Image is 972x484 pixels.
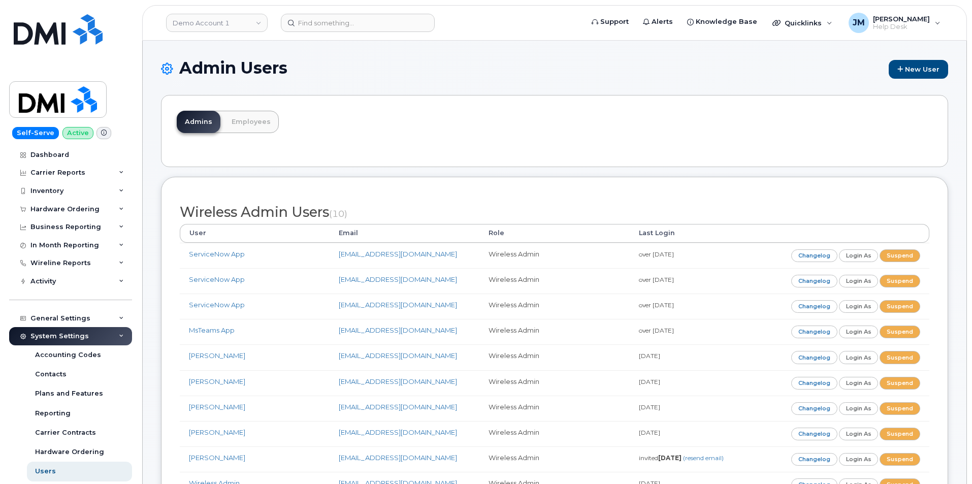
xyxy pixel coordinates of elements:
[639,454,724,462] small: invited
[880,453,920,466] a: Suspend
[880,428,920,440] a: Suspend
[639,429,660,436] small: [DATE]
[839,326,879,338] a: Login as
[880,249,920,262] a: Suspend
[479,224,629,242] th: Role
[639,327,674,334] small: over [DATE]
[479,446,629,472] td: Wireless Admin
[791,275,837,287] a: Changelog
[880,402,920,415] a: Suspend
[189,351,245,360] a: [PERSON_NAME]
[189,301,245,309] a: ServiceNow App
[791,402,837,415] a: Changelog
[189,250,245,258] a: ServiceNow App
[639,352,660,360] small: [DATE]
[639,301,674,309] small: over [DATE]
[479,243,629,268] td: Wireless Admin
[683,454,724,462] a: (resend email)
[339,351,457,360] a: [EMAIL_ADDRESS][DOMAIN_NAME]
[880,326,920,338] a: Suspend
[339,250,457,258] a: [EMAIL_ADDRESS][DOMAIN_NAME]
[839,377,879,390] a: Login as
[880,275,920,287] a: Suspend
[791,428,837,440] a: Changelog
[161,59,948,79] h1: Admin Users
[223,111,279,133] a: Employees
[839,351,879,364] a: Login as
[839,402,879,415] a: Login as
[839,275,879,287] a: Login as
[189,275,245,283] a: ServiceNow App
[791,453,837,466] a: Changelog
[479,421,629,446] td: Wireless Admin
[880,300,920,313] a: Suspend
[339,275,457,283] a: [EMAIL_ADDRESS][DOMAIN_NAME]
[479,294,629,319] td: Wireless Admin
[479,344,629,370] td: Wireless Admin
[791,326,837,338] a: Changelog
[791,249,837,262] a: Changelog
[791,377,837,390] a: Changelog
[189,377,245,385] a: [PERSON_NAME]
[329,208,347,219] small: (10)
[880,377,920,390] a: Suspend
[339,301,457,309] a: [EMAIL_ADDRESS][DOMAIN_NAME]
[839,300,879,313] a: Login as
[339,428,457,436] a: [EMAIL_ADDRESS][DOMAIN_NAME]
[630,224,780,242] th: Last Login
[189,326,235,334] a: MsTeams App
[791,351,837,364] a: Changelog
[479,268,629,294] td: Wireless Admin
[839,249,879,262] a: Login as
[330,224,479,242] th: Email
[639,403,660,411] small: [DATE]
[479,370,629,396] td: Wireless Admin
[479,396,629,421] td: Wireless Admin
[791,300,837,313] a: Changelog
[339,454,457,462] a: [EMAIL_ADDRESS][DOMAIN_NAME]
[839,428,879,440] a: Login as
[189,403,245,411] a: [PERSON_NAME]
[839,453,879,466] a: Login as
[639,250,674,258] small: over [DATE]
[658,454,682,462] strong: [DATE]
[880,351,920,364] a: Suspend
[889,60,948,79] a: New User
[189,428,245,436] a: [PERSON_NAME]
[339,326,457,334] a: [EMAIL_ADDRESS][DOMAIN_NAME]
[639,276,674,283] small: over [DATE]
[180,205,929,220] h2: Wireless Admin Users
[339,377,457,385] a: [EMAIL_ADDRESS][DOMAIN_NAME]
[479,319,629,344] td: Wireless Admin
[177,111,220,133] a: Admins
[189,454,245,462] a: [PERSON_NAME]
[639,378,660,385] small: [DATE]
[180,224,330,242] th: User
[339,403,457,411] a: [EMAIL_ADDRESS][DOMAIN_NAME]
